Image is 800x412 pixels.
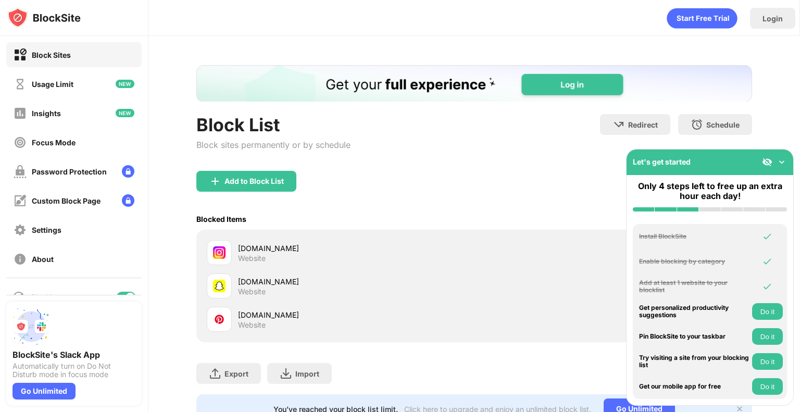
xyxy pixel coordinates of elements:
img: about-off.svg [14,253,27,266]
div: Insights [32,109,61,118]
img: omni-check.svg [762,281,772,292]
button: Do it [752,353,783,370]
div: [DOMAIN_NAME] [238,276,474,287]
img: insights-off.svg [14,107,27,120]
div: Add to Block List [224,177,284,185]
div: Get our mobile app for free [639,383,749,390]
div: Enable blocking by category [639,258,749,265]
div: [DOMAIN_NAME] [238,309,474,320]
img: lock-menu.svg [122,194,134,207]
img: block-on.svg [14,48,27,61]
img: favicons [213,280,226,292]
img: new-icon.svg [116,109,134,117]
div: BlockSite's Slack App [12,349,135,360]
div: Add at least 1 website to your blocklist [639,279,749,294]
div: animation [667,8,737,29]
img: eye-not-visible.svg [762,157,772,167]
img: logo-blocksite.svg [7,7,81,28]
img: settings-off.svg [14,223,27,236]
div: Automatically turn on Do Not Disturb mode in focus mode [12,362,135,379]
img: new-icon.svg [116,80,134,88]
img: customize-block-page-off.svg [14,194,27,207]
div: Install BlockSite [639,233,749,240]
button: Do it [752,328,783,345]
img: time-usage-off.svg [14,78,27,91]
div: Block sites permanently or by schedule [196,140,351,150]
div: Import [295,369,319,378]
div: Get personalized productivity suggestions [639,304,749,319]
img: push-slack.svg [12,308,50,345]
div: Custom Block Page [32,196,101,205]
div: Let's get started [633,157,691,166]
div: Only 4 steps left to free up an extra hour each day! [633,181,787,201]
div: Blocked Items [196,215,246,223]
div: Pin BlockSite to your taskbar [639,333,749,340]
div: Website [238,320,266,330]
div: Try visiting a site from your blocking list [639,354,749,369]
div: Website [238,287,266,296]
button: Do it [752,303,783,320]
div: [DOMAIN_NAME] [238,243,474,254]
div: Export [224,369,248,378]
div: Focus Mode [32,138,76,147]
button: Do it [752,378,783,395]
img: omni-setup-toggle.svg [777,157,787,167]
div: Block Sites [32,51,71,59]
div: Redirect [628,120,658,129]
iframe: Banner [196,65,752,102]
div: Usage Limit [32,80,73,89]
div: Login [762,14,783,23]
div: Website [238,254,266,263]
img: favicons [213,313,226,326]
img: favicons [213,246,226,259]
img: focus-off.svg [14,136,27,149]
img: blocking-icon.svg [12,291,25,303]
div: Go Unlimited [12,383,76,399]
div: Password Protection [32,167,107,176]
div: About [32,255,54,264]
img: lock-menu.svg [122,165,134,178]
div: Blocking [31,293,60,302]
img: omni-check.svg [762,231,772,242]
img: password-protection-off.svg [14,165,27,178]
img: omni-check.svg [762,256,772,267]
div: Settings [32,226,61,234]
div: Schedule [706,120,740,129]
div: Block List [196,114,351,135]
